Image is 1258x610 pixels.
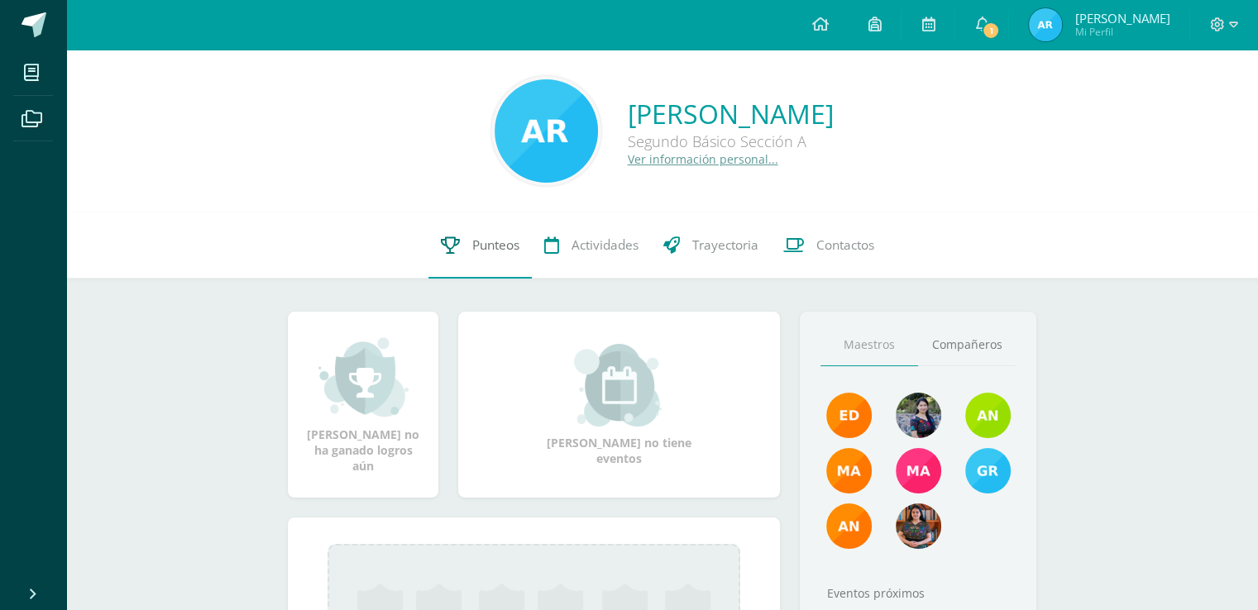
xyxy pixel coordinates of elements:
img: 96169a482c0de6f8e254ca41c8b0a7b1.png [896,503,941,549]
a: Punteos [428,212,532,279]
span: Punteos [472,236,519,254]
div: [PERSON_NAME] no ha ganado logros aún [304,336,422,474]
a: [PERSON_NAME] [628,96,834,131]
span: Trayectoria [692,236,758,254]
img: fc091299613f9f4eb32e443eb5a7bf9f.png [495,79,598,183]
img: e6b27947fbea61806f2b198ab17e5dde.png [965,393,1011,438]
img: b7ce7144501556953be3fc0a459761b8.png [965,448,1011,493]
img: 7766054b1332a6085c7723d22614d631.png [896,448,941,493]
img: f40e456500941b1b33f0807dd74ea5cf.png [826,393,872,438]
span: Actividades [572,236,639,254]
a: Maestros [820,324,918,366]
a: Trayectoria [651,212,771,279]
img: 9b17679b4520195df407efdfd7b84603.png [896,393,941,438]
a: Ver información personal... [628,151,778,167]
a: Compañeros [918,324,1016,366]
span: Mi Perfil [1074,25,1170,39]
img: b63e7cf44610d745004cbbf09f5eb930.png [1029,8,1062,41]
img: achievement_small.png [318,336,409,418]
div: Eventos próximos [820,585,1016,601]
img: a348d660b2b29c2c864a8732de45c20a.png [826,503,872,549]
div: Segundo Básico Sección A [628,131,834,151]
img: event_small.png [574,344,664,427]
span: 1 [982,21,1000,40]
div: [PERSON_NAME] no tiene eventos [537,344,702,466]
img: 560278503d4ca08c21e9c7cd40ba0529.png [826,448,872,493]
span: [PERSON_NAME] [1074,10,1170,26]
a: Actividades [532,212,651,279]
a: Contactos [771,212,887,279]
span: Contactos [816,236,874,254]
